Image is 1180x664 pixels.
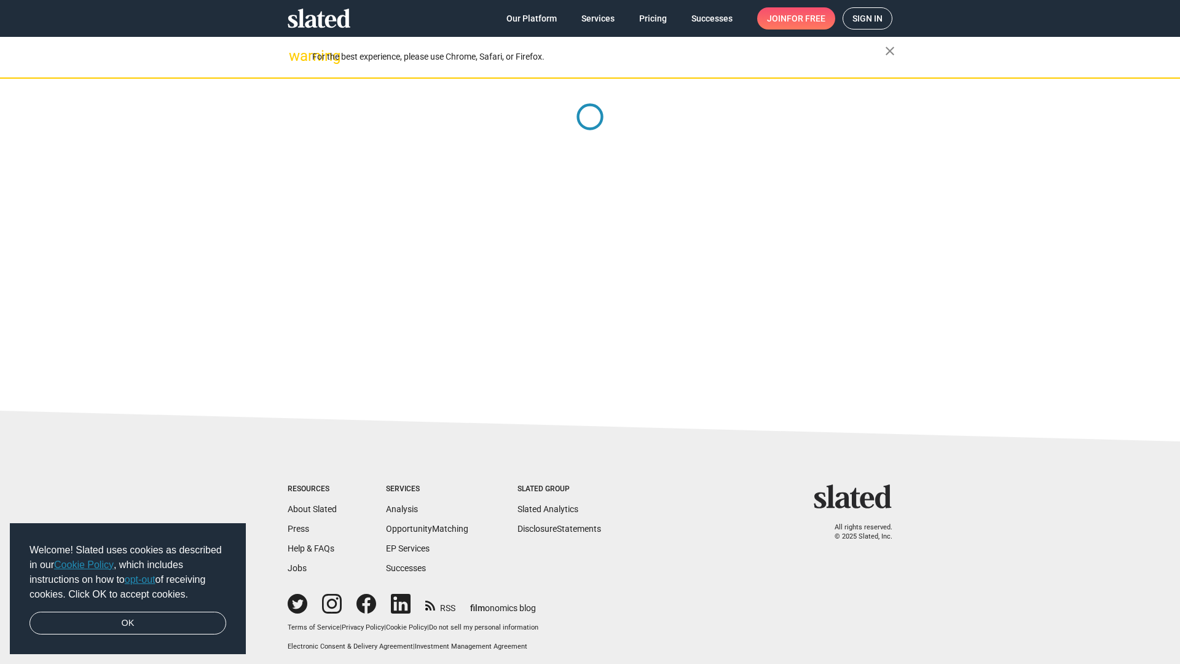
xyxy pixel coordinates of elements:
[639,7,667,30] span: Pricing
[340,623,342,631] span: |
[767,7,825,30] span: Join
[384,623,386,631] span: |
[415,642,527,650] a: Investment Management Agreement
[757,7,835,30] a: Joinfor free
[429,623,538,633] button: Do not sell my personal information
[29,612,226,635] a: dismiss cookie message
[386,484,468,494] div: Services
[517,504,578,514] a: Slated Analytics
[288,563,307,573] a: Jobs
[386,524,468,534] a: OpportunityMatching
[822,523,892,541] p: All rights reserved. © 2025 Slated, Inc.
[288,504,337,514] a: About Slated
[517,524,601,534] a: DisclosureStatements
[682,7,742,30] a: Successes
[54,559,114,570] a: Cookie Policy
[787,7,825,30] span: for free
[386,504,418,514] a: Analysis
[572,7,624,30] a: Services
[581,7,615,30] span: Services
[288,642,413,650] a: Electronic Consent & Delivery Agreement
[506,7,557,30] span: Our Platform
[288,623,340,631] a: Terms of Service
[852,8,883,29] span: Sign in
[470,593,536,614] a: filmonomics blog
[517,484,601,494] div: Slated Group
[386,563,426,573] a: Successes
[843,7,892,30] a: Sign in
[386,623,427,631] a: Cookie Policy
[288,484,337,494] div: Resources
[29,543,226,602] span: Welcome! Slated uses cookies as described in our , which includes instructions on how to of recei...
[425,595,455,614] a: RSS
[10,523,246,655] div: cookieconsent
[883,44,897,58] mat-icon: close
[386,543,430,553] a: EP Services
[288,543,334,553] a: Help & FAQs
[497,7,567,30] a: Our Platform
[125,574,155,585] a: opt-out
[427,623,429,631] span: |
[470,603,485,613] span: film
[312,49,885,65] div: For the best experience, please use Chrome, Safari, or Firefox.
[413,642,415,650] span: |
[629,7,677,30] a: Pricing
[691,7,733,30] span: Successes
[288,524,309,534] a: Press
[289,49,304,63] mat-icon: warning
[342,623,384,631] a: Privacy Policy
